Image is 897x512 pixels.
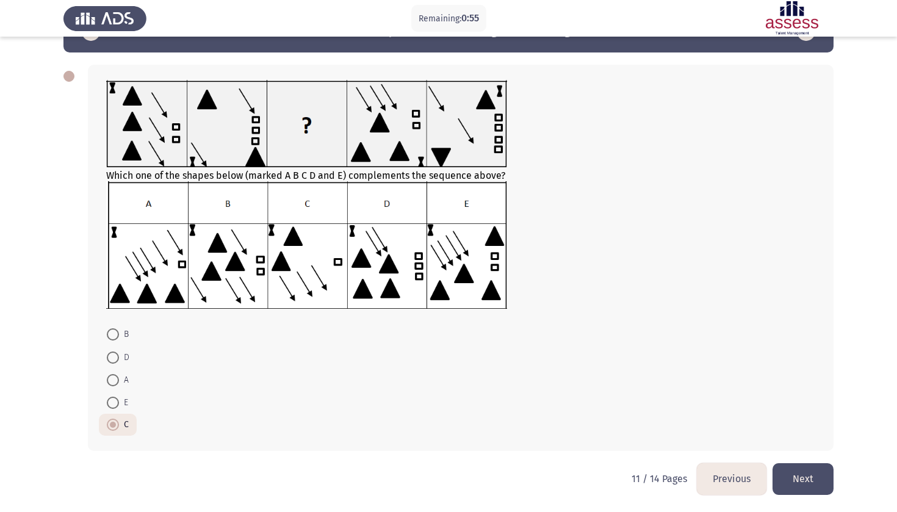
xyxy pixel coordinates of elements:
[751,1,834,35] img: Assessment logo of ASSESS Focus 4 Module Assessment (EN/AR) (Advanced - IB)
[106,181,507,308] img: UkFYYV8wODhfQi5wbmcxNjkxMzI5ODk2OTU4.png
[119,373,129,388] span: A
[63,1,146,35] img: Assess Talent Management logo
[419,11,479,26] p: Remaining:
[119,327,129,342] span: B
[697,463,766,494] button: load previous page
[119,417,129,432] span: C
[773,463,834,494] button: load next page
[106,80,815,311] div: Which one of the shapes below (marked A B C D and E) complements the sequence above?
[461,12,479,24] span: 0:55
[119,350,129,365] span: D
[632,473,687,485] p: 11 / 14 Pages
[106,80,507,167] img: UkFYYV8wODhfQS5wbmcxNjkxMzI5ODg1MDM0.png
[119,395,128,410] span: E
